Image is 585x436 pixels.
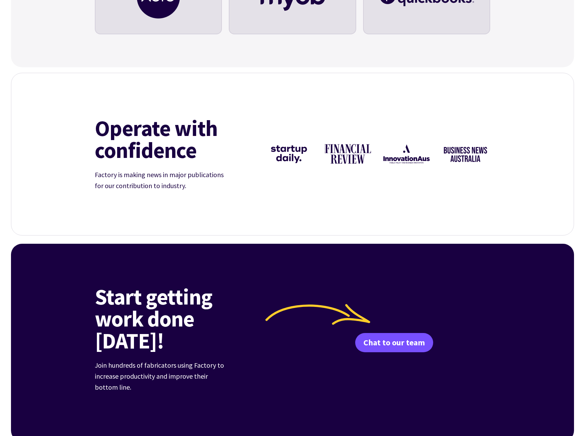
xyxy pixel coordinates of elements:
p: Factory is making news in major publications for our contribution to industry. [95,169,232,191]
iframe: Chat Widget [468,362,585,436]
h2: Operate with [95,117,253,161]
h2: Start getting work done [DATE]! [95,286,263,352]
p: Join hundreds of fabricators using Factory to increase productivity and improve their bottom line. [95,360,229,393]
a: Chat to our team [355,333,433,352]
mark: confidence [95,139,196,161]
